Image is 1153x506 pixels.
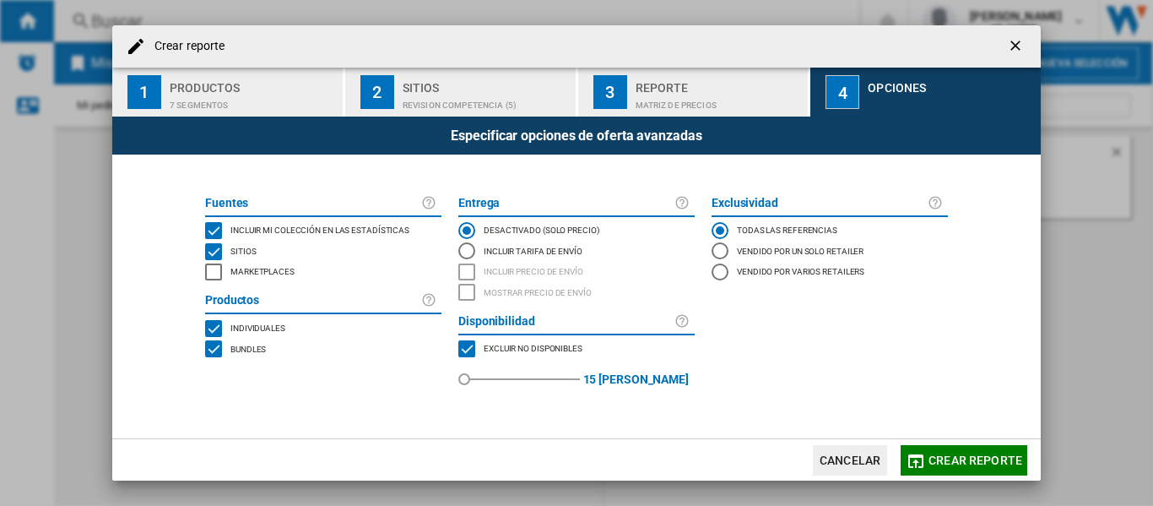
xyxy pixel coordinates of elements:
[230,223,409,235] span: Incluir mi colección en las estadísticas
[458,262,695,283] md-checkbox: INCLUDE DELIVERY PRICE
[464,359,580,400] md-slider: red
[403,74,569,92] div: Sitios
[230,244,256,256] span: Sitios
[813,445,887,476] button: Cancelar
[458,220,695,241] md-radio-button: DESACTIVADO (solo precio)
[868,74,1034,92] div: Opciones
[458,282,695,303] md-checkbox: SHOW DELIVERY PRICE
[112,117,1041,155] div: Especificar opciones de oferta avanzadas
[810,68,1041,117] button: 4 Opciones
[205,262,441,283] md-checkbox: MARKETPLACES
[205,339,441,360] md-checkbox: BUNDLES
[484,264,583,276] span: Incluir precio de envío
[636,74,802,92] div: Reporte
[458,339,695,360] md-checkbox: MARKETPLACES
[593,75,627,109] div: 3
[458,193,674,214] label: Entrega
[712,193,928,214] label: Exclusividad
[1007,37,1027,57] ng-md-icon: getI18NText('BUTTONS.CLOSE_DIALOG')
[901,445,1027,476] button: Crear reporte
[484,341,582,353] span: Excluir no disponibles
[484,286,592,297] span: Mostrar precio de envío
[928,454,1022,467] span: Crear reporte
[205,291,421,311] label: Productos
[205,241,441,262] md-checkbox: SITES
[205,193,421,214] label: Fuentes
[826,75,859,109] div: 4
[578,68,810,117] button: 3 Reporte Matriz de precios
[230,342,266,354] span: Bundles
[636,92,802,110] div: Matriz de precios
[360,75,394,109] div: 2
[127,75,161,109] div: 1
[205,220,441,242] md-checkbox: INCLUDE MY SITE
[230,264,295,276] span: Marketplaces
[712,241,948,261] md-radio-button: Vendido por un solo retailer
[458,241,695,261] md-radio-button: Incluir tarifa de envío
[170,92,336,110] div: 7 segmentos
[205,318,441,339] md-checkbox: SINGLE
[712,262,948,282] md-radio-button: Vendido por varios retailers
[712,220,948,241] md-radio-button: Todas las referencias
[230,321,285,333] span: Individuales
[1000,30,1034,63] button: getI18NText('BUTTONS.CLOSE_DIALOG')
[458,312,674,332] label: Disponibilidad
[170,74,336,92] div: Productos
[583,359,689,400] label: 15 [PERSON_NAME]
[112,68,344,117] button: 1 Productos 7 segmentos
[345,68,577,117] button: 2 Sitios REVISION COMPETENCIA (5)
[146,38,225,55] h4: Crear reporte
[403,92,569,110] div: REVISION COMPETENCIA (5)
